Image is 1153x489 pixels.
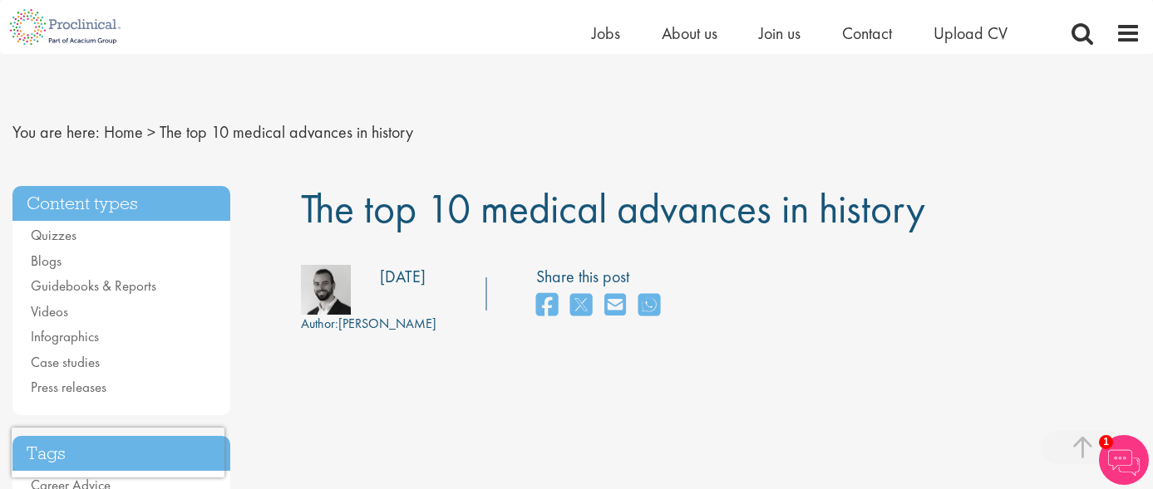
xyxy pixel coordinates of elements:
[662,22,717,44] a: About us
[160,121,413,143] span: The top 10 medical advances in history
[1099,435,1113,449] span: 1
[104,121,143,143] a: breadcrumb link
[536,288,558,324] a: share on facebook
[12,428,224,477] iframe: reCAPTCHA
[592,22,620,44] a: Jobs
[31,276,156,295] a: Guidebooks & Reports
[842,22,892,44] a: Contact
[536,265,668,289] label: Share this post
[147,121,155,143] span: >
[1099,435,1149,485] img: Chatbot
[31,327,99,345] a: Infographics
[31,353,100,371] a: Case studies
[31,226,76,244] a: Quizzes
[301,315,338,332] span: Author:
[604,288,626,324] a: share on email
[570,288,592,324] a: share on twitter
[301,182,925,235] span: The top 10 medical advances in history
[638,288,660,324] a: share on whats app
[12,121,100,143] span: You are here:
[31,252,62,270] a: Blogs
[12,186,230,222] h3: Content types
[934,22,1008,44] a: Upload CV
[31,378,106,396] a: Press releases
[301,315,436,334] div: [PERSON_NAME]
[301,265,351,315] img: 76d2c18e-6ce3-4617-eefd-08d5a473185b
[759,22,801,44] a: Join us
[31,302,68,320] a: Videos
[380,265,426,289] div: [DATE]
